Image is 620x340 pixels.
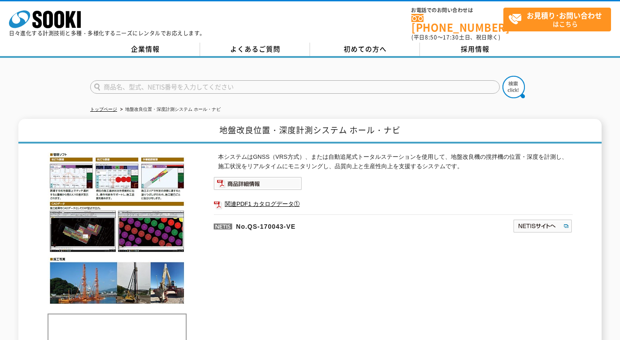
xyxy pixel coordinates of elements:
a: 企業情報 [90,43,200,56]
a: [PHONE_NUMBER] [411,14,503,32]
a: お見積り･お問い合わせはこちら [503,8,611,31]
span: 初めての方へ [344,44,387,54]
li: 地盤改良位置・深度計測システム ホール・ナビ [118,105,221,114]
h1: 地盤改良位置・深度計測システム ホール・ナビ [18,119,602,144]
a: トップページ [90,107,117,112]
img: 地盤改良位置・深度計測システム ホール・ナビ [48,153,187,305]
span: 17:30 [443,33,459,41]
a: 商品詳細情報システム [214,182,302,189]
p: 本システムはGNSS（VRS方式）、または自動追尾式トータルステーションを使用して、地盤改良機の撹拌機の位置・深度を計測し、施工状況をリアルタイムにモニタリングし、品質向上と生産性向上を支援する... [218,153,572,171]
img: btn_search.png [502,76,525,98]
a: 関連PDF1 カタログデータ① [214,198,572,210]
span: はこちら [508,8,611,31]
strong: お見積り･お問い合わせ [527,10,602,21]
img: NETISサイトへ [513,219,572,233]
span: (平日 ～ 土日、祝日除く) [411,33,500,41]
a: よくあるご質問 [200,43,310,56]
p: 日々進化する計測技術と多種・多様化するニーズにレンタルでお応えします。 [9,31,205,36]
img: 商品詳細情報システム [214,177,302,190]
span: 8:50 [425,33,437,41]
a: 初めての方へ [310,43,420,56]
a: 採用情報 [420,43,530,56]
input: 商品名、型式、NETIS番号を入力してください [90,80,500,94]
p: No.QS-170043-VE [214,214,426,236]
span: お電話でのお問い合わせは [411,8,503,13]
